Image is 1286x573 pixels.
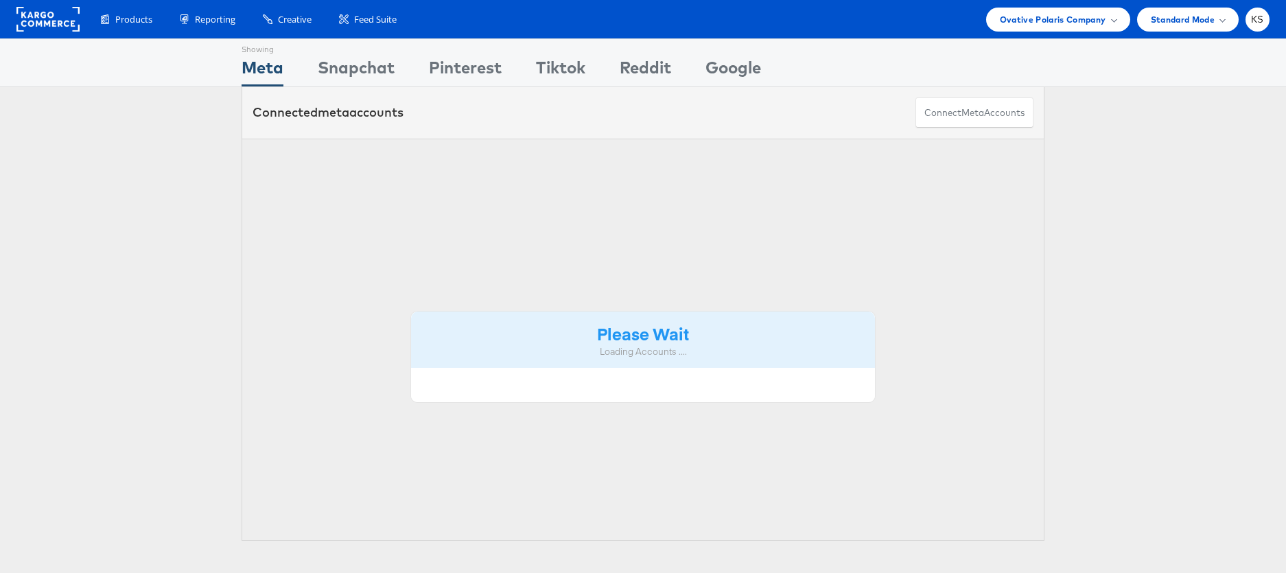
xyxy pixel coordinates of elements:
[278,13,312,26] span: Creative
[1251,15,1264,24] span: KS
[242,39,283,56] div: Showing
[318,104,349,120] span: meta
[115,13,152,26] span: Products
[620,56,671,86] div: Reddit
[597,322,689,344] strong: Please Wait
[242,56,283,86] div: Meta
[195,13,235,26] span: Reporting
[705,56,761,86] div: Google
[354,13,397,26] span: Feed Suite
[961,106,984,119] span: meta
[318,56,395,86] div: Snapchat
[253,104,404,121] div: Connected accounts
[421,345,865,358] div: Loading Accounts ....
[1000,12,1106,27] span: Ovative Polaris Company
[1151,12,1215,27] span: Standard Mode
[915,97,1033,128] button: ConnectmetaAccounts
[536,56,585,86] div: Tiktok
[429,56,502,86] div: Pinterest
